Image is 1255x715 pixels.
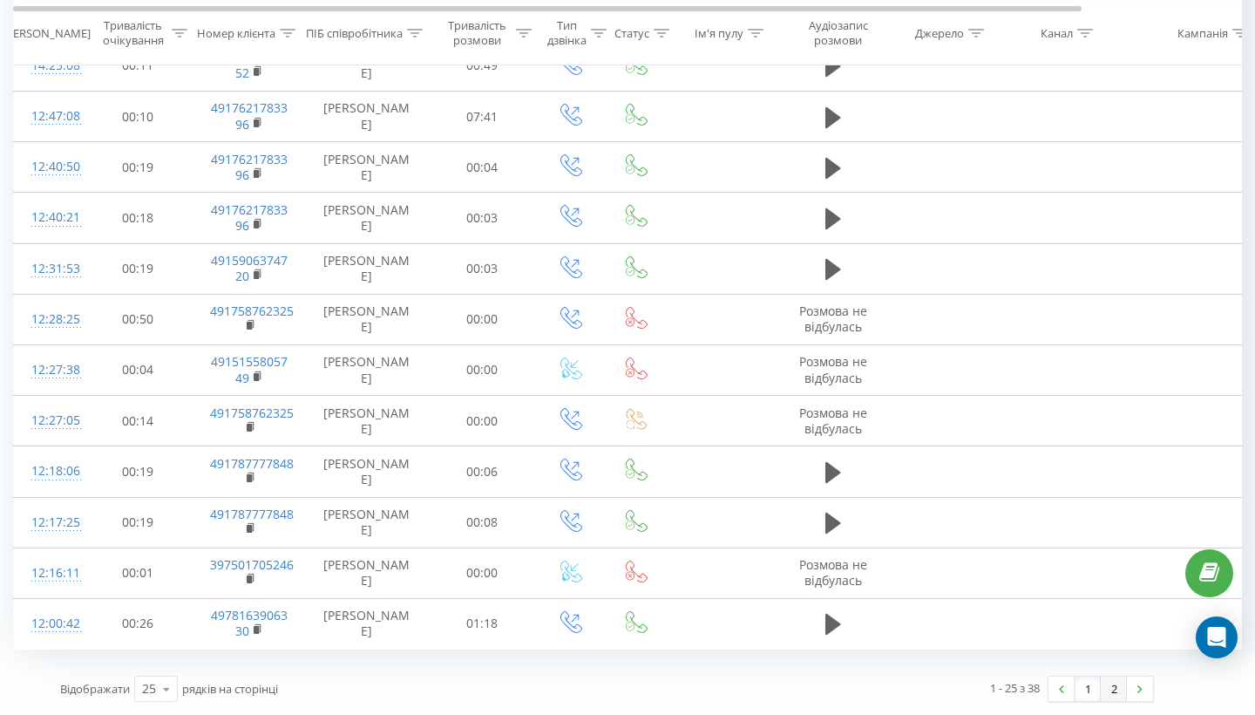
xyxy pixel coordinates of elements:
[695,25,743,40] div: Ім'я пулу
[799,405,867,437] span: Розмова не відбулась
[1041,25,1073,40] div: Канал
[428,243,537,294] td: 00:03
[84,193,193,243] td: 00:18
[182,681,278,697] span: рядків на сторінці
[210,303,294,319] a: 491758762325
[98,18,167,48] div: Тривалість очікування
[84,497,193,548] td: 00:19
[799,353,867,385] span: Розмова не відбулась
[84,548,193,598] td: 00:01
[211,99,288,132] a: 4917621783396
[31,353,66,387] div: 12:27:38
[84,344,193,395] td: 00:04
[428,344,537,395] td: 00:00
[428,193,537,243] td: 00:03
[547,18,587,48] div: Тип дзвінка
[614,25,649,40] div: Статус
[306,446,428,497] td: [PERSON_NAME]
[142,680,156,698] div: 25
[3,25,91,40] div: [PERSON_NAME]
[306,193,428,243] td: [PERSON_NAME]
[211,607,288,639] a: 4978163906330
[1075,677,1101,701] a: 1
[428,548,537,598] td: 00:00
[84,446,193,497] td: 00:19
[428,598,537,649] td: 01:18
[31,404,66,438] div: 12:27:05
[84,142,193,193] td: 00:19
[1177,25,1228,40] div: Кампанія
[31,303,66,337] div: 12:28:25
[84,92,193,142] td: 00:10
[428,396,537,446] td: 00:00
[428,92,537,142] td: 07:41
[306,142,428,193] td: [PERSON_NAME]
[84,396,193,446] td: 00:14
[915,25,964,40] div: Джерело
[796,18,880,48] div: Аудіозапис розмови
[197,25,275,40] div: Номер клієнта
[428,446,537,497] td: 00:06
[428,142,537,193] td: 00:04
[84,294,193,344] td: 00:50
[428,294,537,344] td: 00:00
[306,243,428,294] td: [PERSON_NAME]
[990,679,1040,697] div: 1 - 25 з 38
[211,353,288,385] a: 4915155805749
[210,405,294,421] a: 491758762325
[211,201,288,234] a: 4917621783396
[211,151,288,183] a: 4917621783396
[799,556,867,589] span: Розмова не відбулась
[211,49,288,81] a: 4917620614052
[306,294,428,344] td: [PERSON_NAME]
[306,25,403,40] div: ПІБ співробітника
[306,40,428,91] td: [PERSON_NAME]
[428,40,537,91] td: 00:49
[306,598,428,649] td: [PERSON_NAME]
[210,455,294,472] a: 491787777848
[799,303,867,335] span: Розмова не відбулась
[306,396,428,446] td: [PERSON_NAME]
[306,92,428,142] td: [PERSON_NAME]
[1196,616,1238,658] div: Open Intercom Messenger
[210,506,294,522] a: 491787777848
[306,344,428,395] td: [PERSON_NAME]
[306,497,428,548] td: [PERSON_NAME]
[210,556,294,573] a: 397501705246
[84,243,193,294] td: 00:19
[211,252,288,284] a: 4915906374720
[443,18,512,48] div: Тривалість розмови
[306,548,428,598] td: [PERSON_NAME]
[31,454,66,488] div: 12:18:06
[31,201,66,235] div: 12:40:21
[31,150,66,184] div: 12:40:50
[31,506,66,540] div: 12:17:25
[428,497,537,548] td: 00:08
[31,556,66,590] div: 12:16:11
[84,40,193,91] td: 00:11
[31,99,66,133] div: 12:47:08
[84,598,193,649] td: 00:26
[31,252,66,286] div: 12:31:53
[60,681,130,697] span: Відображати
[31,607,66,641] div: 12:00:42
[1101,677,1127,701] a: 2
[31,49,66,83] div: 14:25:08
